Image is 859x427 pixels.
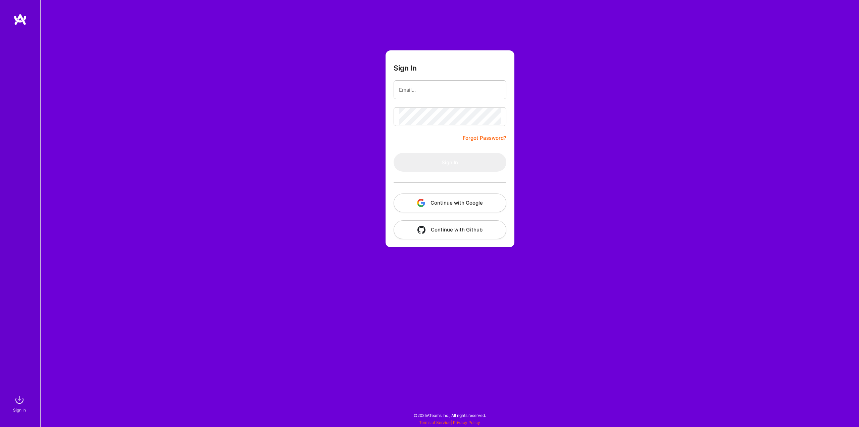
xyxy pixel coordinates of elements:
[40,407,859,424] div: © 2025 ATeams Inc., All rights reserved.
[394,64,417,72] h3: Sign In
[13,407,26,414] div: Sign In
[394,153,506,172] button: Sign In
[394,194,506,212] button: Continue with Google
[417,199,425,207] img: icon
[419,420,451,425] a: Terms of Service
[463,134,506,142] a: Forgot Password?
[419,420,480,425] span: |
[14,393,26,414] a: sign inSign In
[13,13,27,26] img: logo
[399,81,501,98] input: Email...
[13,393,26,407] img: sign in
[417,226,425,234] img: icon
[453,420,480,425] a: Privacy Policy
[394,220,506,239] button: Continue with Github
